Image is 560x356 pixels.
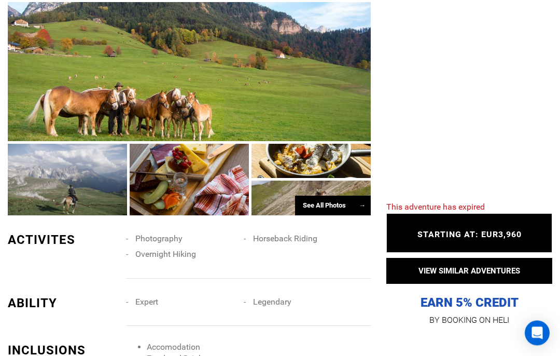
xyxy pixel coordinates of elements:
span: Legendary [253,297,291,307]
p: BY BOOKING ON HELI [386,313,552,327]
span: Overnight Hiking [135,250,196,259]
button: VIEW SIMILAR ADVENTURES [386,258,552,284]
div: ABILITY [8,295,118,312]
span: → [359,202,366,210]
span: This adventure has expired [386,202,485,212]
span: Expert [135,297,158,307]
span: STARTING AT: EUR3,960 [417,229,522,239]
div: Open Intercom Messenger [525,321,550,346]
div: ACTIVITES [8,231,118,249]
span: Horseback Riding [253,234,317,244]
li: Accomodation [147,342,371,354]
span: Photography [135,234,183,244]
div: See All Photos [295,196,371,216]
